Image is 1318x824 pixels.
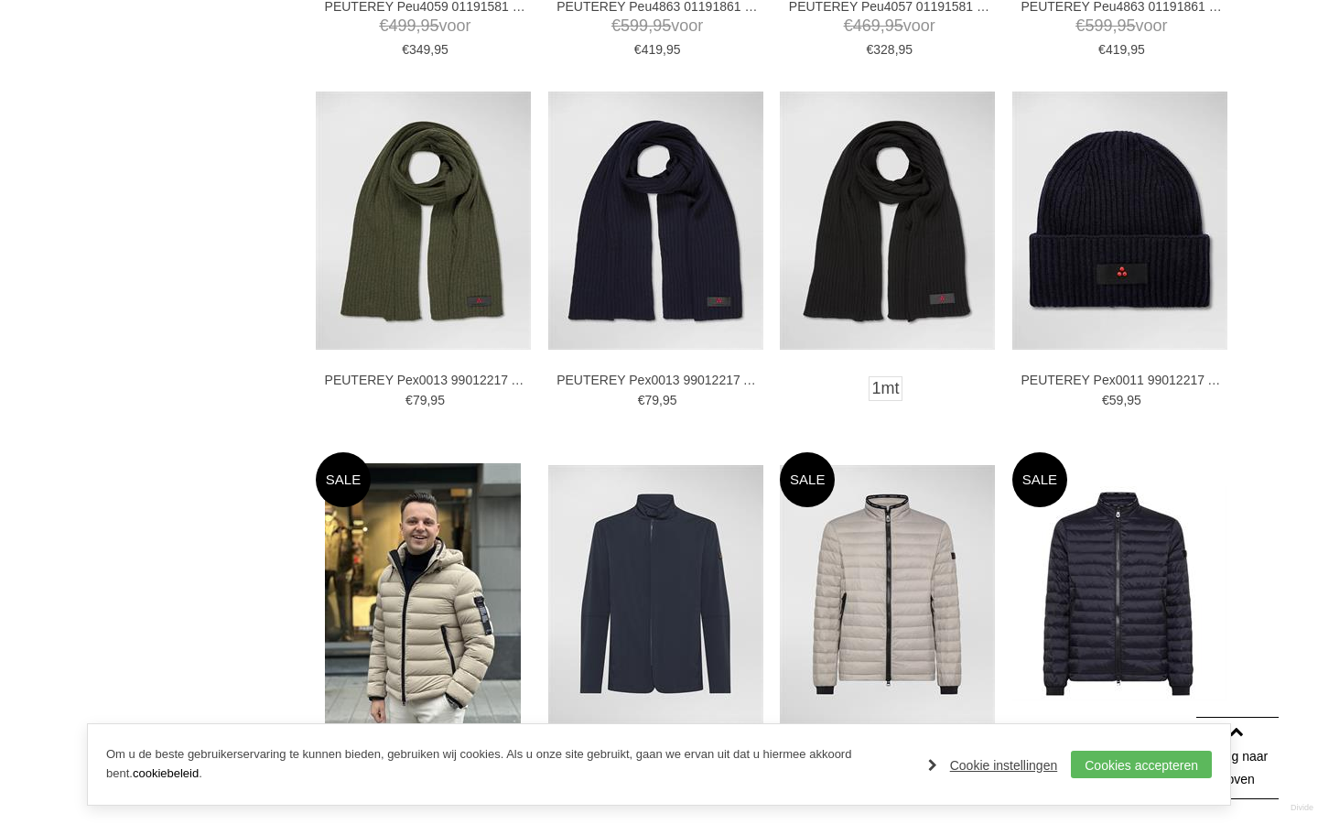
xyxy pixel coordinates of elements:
span: 59 [1109,393,1124,407]
span: € [1102,393,1109,407]
span: , [427,393,430,407]
span: 95 [885,16,903,35]
span: 79 [413,393,427,407]
img: PEUTEREY Peu4756-01181850 Jassen [548,465,763,723]
a: PEUTEREY Pex0013 99012217 Accessoires [556,372,758,388]
span: 599 [1085,16,1112,35]
span: 95 [1130,42,1145,57]
span: € [638,393,645,407]
span: voor [1021,15,1222,38]
span: € [611,16,621,35]
span: 419 [642,42,663,57]
img: PEUTEREY Peu4863 01191861 Jassen [325,463,521,724]
span: , [880,16,885,35]
span: , [1123,393,1127,407]
span: € [379,16,388,35]
span: 469 [853,16,880,35]
span: € [405,393,413,407]
span: 95 [663,393,677,407]
a: 1mt [869,376,902,401]
span: 419 [1106,42,1127,57]
span: 599 [621,16,648,35]
a: cookiebeleid [133,766,199,780]
p: Om u de beste gebruikerservaring te kunnen bieden, gebruiken wij cookies. Als u onze site gebruik... [106,745,910,784]
img: PEUTEREY Pex0013 99012217 Accessoires [548,92,763,350]
span: 349 [409,42,430,57]
span: , [416,16,421,35]
span: , [1127,42,1130,57]
span: 95 [1127,393,1141,407]
span: 499 [388,16,416,35]
img: PEUTEREY Pex0013 99012217 Accessoires [316,92,531,350]
span: , [895,42,899,57]
span: voor [556,15,758,38]
span: 95 [434,42,448,57]
img: PEUTEREY Pex0013 99012217 Accessoires [780,92,995,350]
span: 95 [653,16,671,35]
a: PEUTEREY Pex0013 99012217 Accessoires [325,372,526,388]
a: Cookie instellingen [928,752,1058,779]
a: Terug naar boven [1196,717,1279,799]
span: 95 [430,393,445,407]
span: 95 [421,16,439,35]
a: Cookies accepteren [1071,751,1212,778]
img: PEUTEREY Pex0011 99012217 Accessoires [1012,92,1227,350]
span: , [659,393,663,407]
span: voor [789,15,990,38]
span: € [866,42,873,57]
span: , [648,16,653,35]
span: € [402,42,409,57]
span: € [1075,16,1085,35]
span: € [844,16,853,35]
span: voor [325,15,526,38]
img: PEUTEREY Peu4272-01181535 Jassen [1012,486,1227,701]
a: PEUTEREY Pex0011 99012217 Accessoires [1021,372,1222,388]
a: Divide [1291,797,1313,819]
span: 79 [645,393,660,407]
span: 95 [899,42,913,57]
span: 95 [1117,16,1135,35]
span: , [430,42,434,57]
img: PEUTEREY Peu4272-01181535 Jassen [780,465,995,723]
span: 328 [873,42,894,57]
span: , [1112,16,1117,35]
span: 95 [666,42,681,57]
span: , [663,42,666,57]
span: € [634,42,642,57]
span: € [1098,42,1106,57]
